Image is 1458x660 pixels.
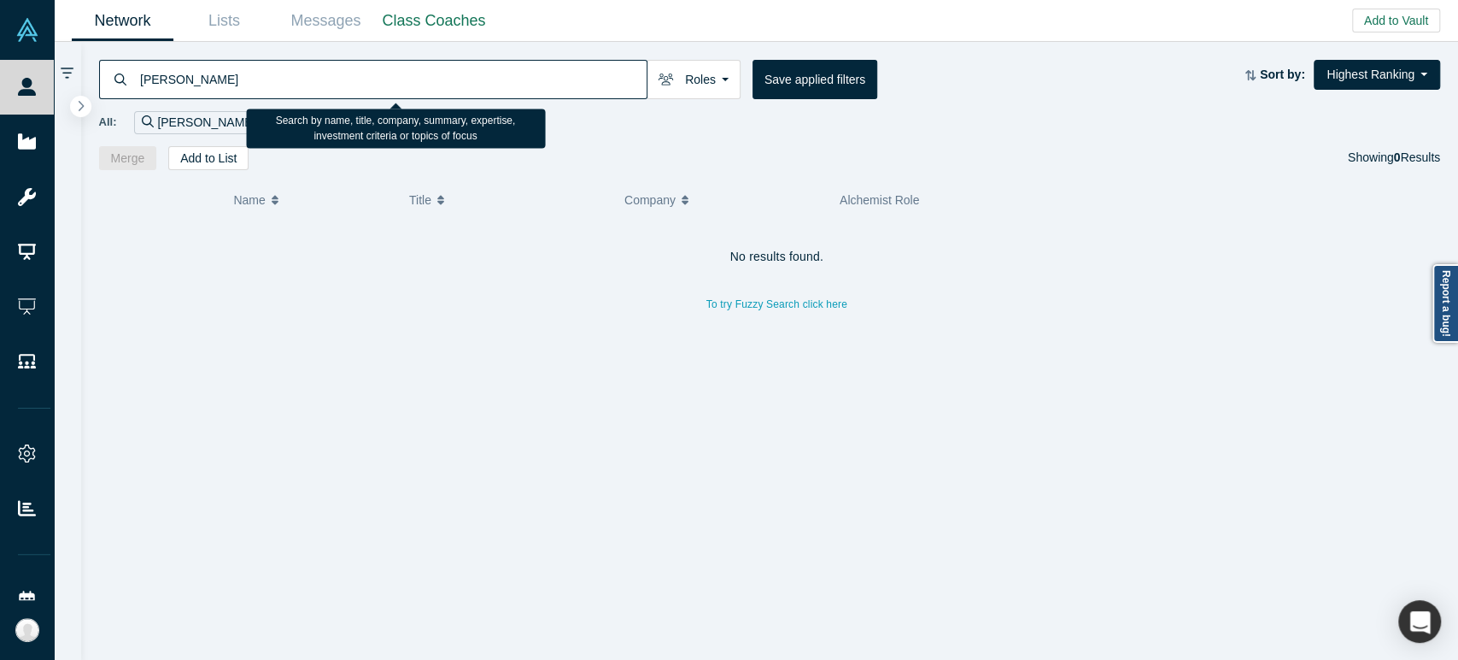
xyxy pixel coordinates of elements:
button: Highest Ranking [1314,60,1440,90]
span: Results [1394,150,1440,164]
a: Report a bug! [1432,264,1458,343]
span: Company [624,182,676,218]
strong: Sort by: [1260,68,1305,81]
span: Name [233,182,265,218]
button: Company [624,182,822,218]
img: Alchemist Vault Logo [15,18,39,42]
a: Lists [173,1,275,41]
div: [PERSON_NAME] [134,111,276,134]
button: Add to List [168,146,249,170]
a: Messages [275,1,377,41]
img: Rea Medina's Account [15,618,39,642]
span: Alchemist Role [840,193,919,207]
input: Search by name, title, company, summary, expertise, investment criteria or topics of focus [138,59,647,99]
a: Network [72,1,173,41]
button: Add to Vault [1352,9,1440,32]
button: Roles [647,60,741,99]
button: Remove Filter [255,113,268,133]
button: Merge [99,146,157,170]
a: Class Coaches [377,1,491,41]
span: All: [99,114,117,131]
div: Showing [1348,146,1440,170]
span: Title [409,182,431,218]
button: Title [409,182,606,218]
button: Name [233,182,391,218]
strong: 0 [1394,150,1401,164]
button: To try Fuzzy Search click here [694,293,859,315]
button: Save applied filters [752,60,877,99]
h4: No results found. [99,250,1455,264]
